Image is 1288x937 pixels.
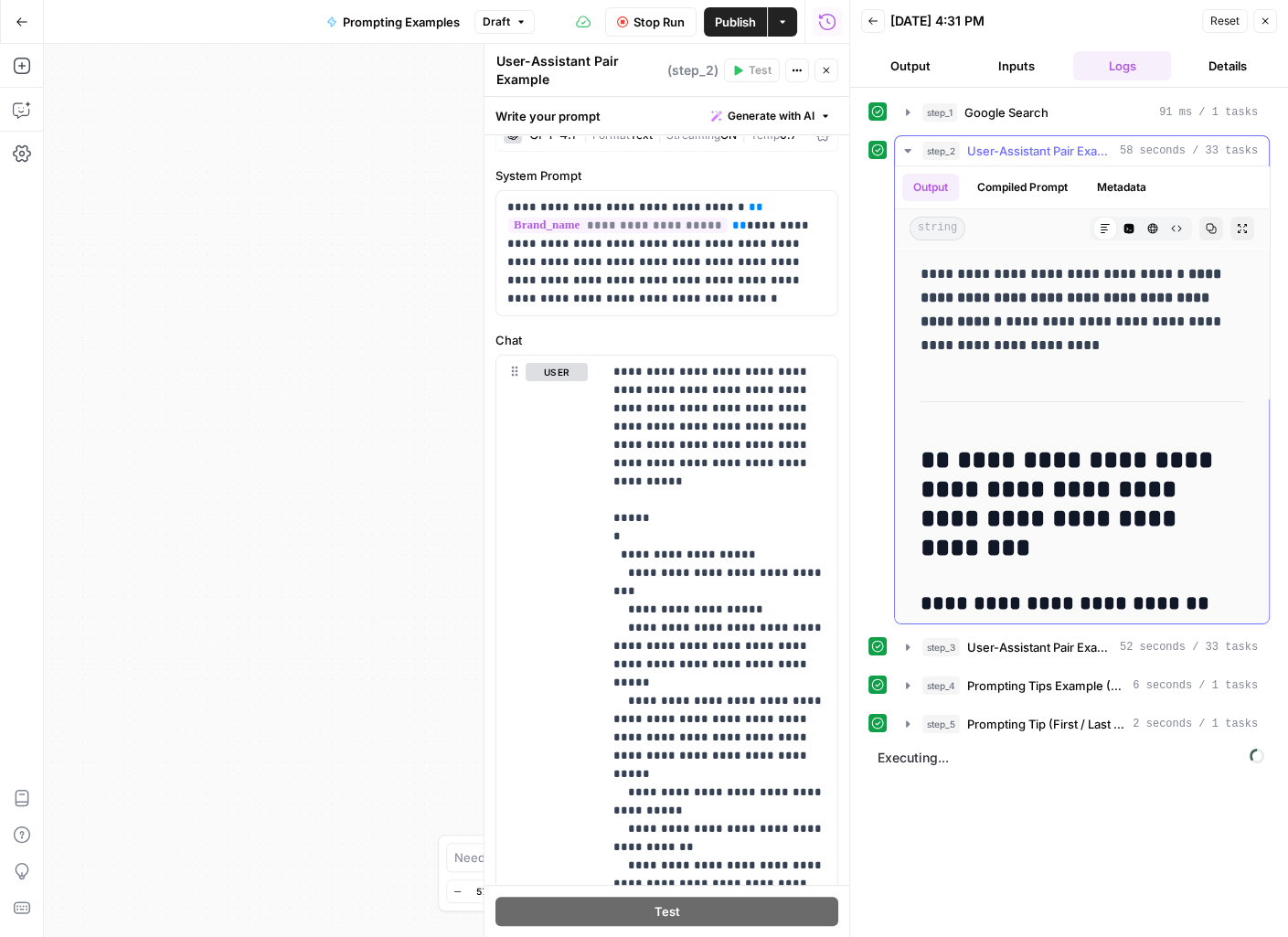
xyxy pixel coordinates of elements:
[967,676,1125,695] span: Prompting Tips Example (First / Last Sentence)
[910,217,965,240] span: string
[633,13,685,31] span: Stop Run
[922,142,960,160] span: step_2
[653,124,666,143] span: |
[592,128,630,142] span: Format
[715,13,756,31] span: Publish
[496,52,663,89] textarea: User-Assistant Pair Example
[895,709,1269,739] button: 2 seconds / 1 tasks
[495,331,838,349] label: Chat
[967,715,1125,733] span: Prompting Tip (First / Last Sentence)
[704,7,767,37] button: Publish
[483,14,510,30] span: Draft
[967,142,1112,160] span: User-Assistant Pair Example
[1202,9,1248,33] button: Reset
[872,743,1270,772] span: Executing...
[724,59,780,82] button: Test
[666,128,720,142] span: Streaming
[749,62,772,79] span: Test
[474,10,535,34] button: Draft
[728,108,814,124] span: Generate with AI
[895,671,1269,700] button: 6 seconds / 1 tasks
[922,715,960,733] span: step_5
[922,103,957,122] span: step_1
[583,124,592,143] span: |
[895,633,1269,662] button: 52 seconds / 33 tasks
[343,13,460,31] span: Prompting Examples
[1133,677,1258,694] span: 6 seconds / 1 tasks
[1086,174,1157,201] button: Metadata
[750,128,780,142] span: Temp
[966,174,1079,201] button: Compiled Prompt
[630,128,653,142] span: Text
[902,174,959,201] button: Output
[1133,716,1258,732] span: 2 seconds / 1 tasks
[737,124,750,143] span: |
[780,128,797,142] span: 0.7
[1210,13,1240,29] span: Reset
[704,104,838,128] button: Generate with AI
[922,638,960,656] span: step_3
[654,902,679,921] span: Test
[964,103,1048,122] span: Google Search
[526,363,588,381] button: user
[495,897,838,926] button: Test
[895,136,1269,165] button: 58 seconds / 33 tasks
[720,128,737,142] span: ON
[605,7,697,37] button: Stop Run
[1120,639,1258,655] span: 52 seconds / 33 tasks
[1120,143,1258,159] span: 58 seconds / 33 tasks
[315,7,471,37] button: Prompting Examples
[922,676,960,695] span: step_4
[1073,51,1172,80] button: Logs
[861,51,960,80] button: Output
[895,166,1269,623] div: 58 seconds / 33 tasks
[967,51,1066,80] button: Inputs
[1178,51,1277,80] button: Details
[495,166,838,185] label: System Prompt
[895,98,1269,127] button: 91 ms / 1 tasks
[667,61,719,80] span: ( step_2 )
[967,638,1112,656] span: User-Assistant Pair Example
[484,97,849,134] div: Write your prompt
[1159,104,1258,121] span: 91 ms / 1 tasks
